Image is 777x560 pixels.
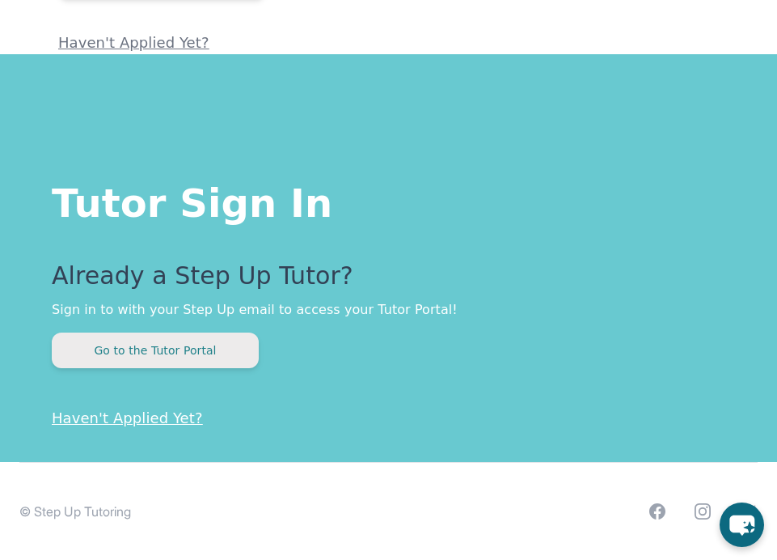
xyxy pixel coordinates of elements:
[52,342,259,358] a: Go to the Tutor Portal
[720,503,764,547] button: chat-button
[19,502,131,521] p: © Step Up Tutoring
[52,261,725,300] p: Already a Step Up Tutor?
[52,333,259,368] button: Go to the Tutor Portal
[58,34,209,51] a: Haven't Applied Yet?
[52,409,203,426] a: Haven't Applied Yet?
[52,300,725,320] p: Sign in to with your Step Up email to access your Tutor Portal!
[52,177,725,223] h1: Tutor Sign In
